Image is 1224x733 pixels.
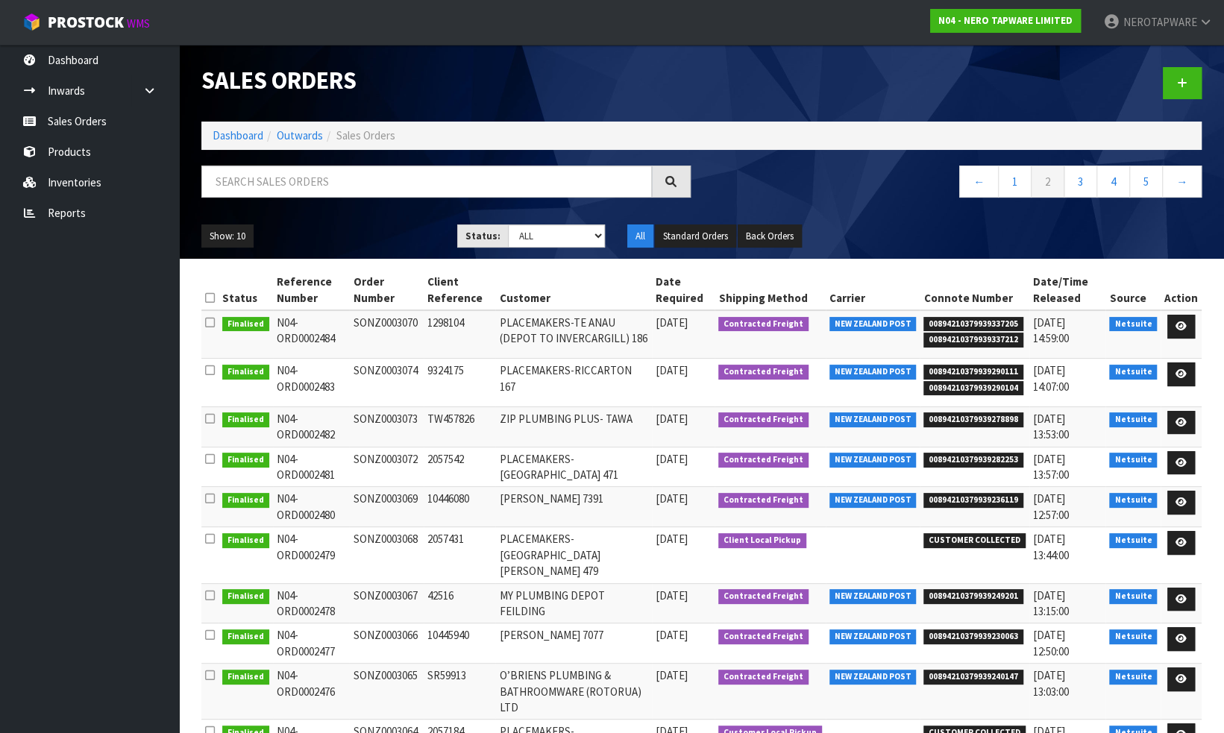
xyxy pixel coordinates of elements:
td: N04-ORD0002476 [273,664,350,720]
th: Connote Number [920,270,1029,310]
span: Netsuite [1109,365,1157,380]
span: 00894210379939290104 [923,381,1023,396]
a: 5 [1129,166,1163,198]
span: Finalised [222,533,269,548]
span: NEW ZEALAND POST [829,629,917,644]
th: Order Number [349,270,424,310]
span: 00894210379939240147 [923,670,1023,685]
a: Dashboard [213,128,263,142]
th: Date Required [652,270,715,310]
span: [DATE] [656,412,688,426]
span: NEW ZEALAND POST [829,453,917,468]
button: Back Orders [738,224,802,248]
span: NEW ZEALAND POST [829,365,917,380]
td: SONZ0003068 [349,527,424,583]
td: N04-ORD0002477 [273,623,350,664]
span: [DATE] 13:53:00 [1033,412,1069,441]
th: Carrier [826,270,920,310]
td: SR59913 [424,664,495,720]
td: SONZ0003073 [349,406,424,447]
td: 2057431 [424,527,495,583]
a: 1 [998,166,1032,198]
span: 00894210379939282253 [923,453,1023,468]
span: [DATE] 12:57:00 [1033,491,1069,521]
strong: N04 - NERO TAPWARE LIMITED [938,14,1073,27]
span: [DATE] [656,491,688,506]
a: 2 [1031,166,1064,198]
span: [DATE] 13:44:00 [1033,532,1069,561]
a: Outwards [277,128,323,142]
span: [DATE] 13:15:00 [1033,588,1069,618]
span: [DATE] [656,668,688,682]
td: PLACEMAKERS-[GEOGRAPHIC_DATA][PERSON_NAME] 479 [495,527,652,583]
span: Contracted Freight [718,365,809,380]
span: Client Local Pickup [718,533,806,548]
span: Finalised [222,629,269,644]
span: [DATE] [656,363,688,377]
td: ZIP PLUMBING PLUS- TAWA [495,406,652,447]
td: N04-ORD0002482 [273,406,350,447]
span: 00894210379939230063 [923,629,1023,644]
span: Netsuite [1109,493,1157,508]
button: Standard Orders [655,224,736,248]
span: [DATE] [656,315,688,330]
span: [DATE] [656,588,688,603]
span: [DATE] 14:59:00 [1033,315,1069,345]
th: Reference Number [273,270,350,310]
span: 00894210379939337212 [923,333,1023,347]
span: Netsuite [1109,629,1157,644]
span: NEW ZEALAND POST [829,493,917,508]
img: cube-alt.png [22,13,41,31]
span: 00894210379939236119 [923,493,1023,508]
th: Date/Time Released [1029,270,1105,310]
td: N04-ORD0002480 [273,487,350,527]
th: Client Reference [424,270,495,310]
span: Finalised [222,365,269,380]
td: N04-ORD0002481 [273,447,350,487]
td: PLACEMAKERS-TE ANAU (DEPOT TO INVERCARGILL) 186 [495,310,652,359]
span: [DATE] 14:07:00 [1033,363,1069,393]
td: O’BRIENS PLUMBING & BATHROOMWARE (ROTORUA) LTD [495,664,652,720]
a: ← [959,166,999,198]
span: 00894210379939249201 [923,589,1023,604]
input: Search sales orders [201,166,652,198]
span: NEW ZEALAND POST [829,670,917,685]
span: Finalised [222,453,269,468]
span: 00894210379939290111 [923,365,1023,380]
td: 9324175 [424,359,495,406]
td: N04-ORD0002478 [273,583,350,623]
a: 4 [1096,166,1130,198]
span: Sales Orders [336,128,395,142]
span: Contracted Freight [718,589,809,604]
td: N04-ORD0002479 [273,527,350,583]
span: Contracted Freight [718,317,809,332]
td: 2057542 [424,447,495,487]
td: 42516 [424,583,495,623]
span: Netsuite [1109,412,1157,427]
span: Contracted Freight [718,412,809,427]
h1: Sales Orders [201,67,691,94]
td: 1298104 [424,310,495,359]
td: N04-ORD0002484 [273,310,350,359]
th: Source [1105,270,1161,310]
span: CUSTOMER COLLECTED [923,533,1026,548]
td: 10446080 [424,487,495,527]
td: SONZ0003069 [349,487,424,527]
span: [DATE] [656,452,688,466]
td: SONZ0003067 [349,583,424,623]
a: → [1162,166,1202,198]
span: Finalised [222,670,269,685]
td: [PERSON_NAME] 7391 [495,487,652,527]
td: SONZ0003065 [349,664,424,720]
td: PLACEMAKERS-RICCARTON 167 [495,359,652,406]
span: Netsuite [1109,670,1157,685]
td: MY PLUMBING DEPOT FEILDING [495,583,652,623]
span: Contracted Freight [718,493,809,508]
span: [DATE] 13:57:00 [1033,452,1069,482]
span: [DATE] [656,628,688,642]
th: Action [1161,270,1202,310]
span: NEROTAPWARE [1123,15,1196,29]
span: [DATE] 13:03:00 [1033,668,1069,698]
th: Customer [495,270,652,310]
th: Shipping Method [715,270,826,310]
